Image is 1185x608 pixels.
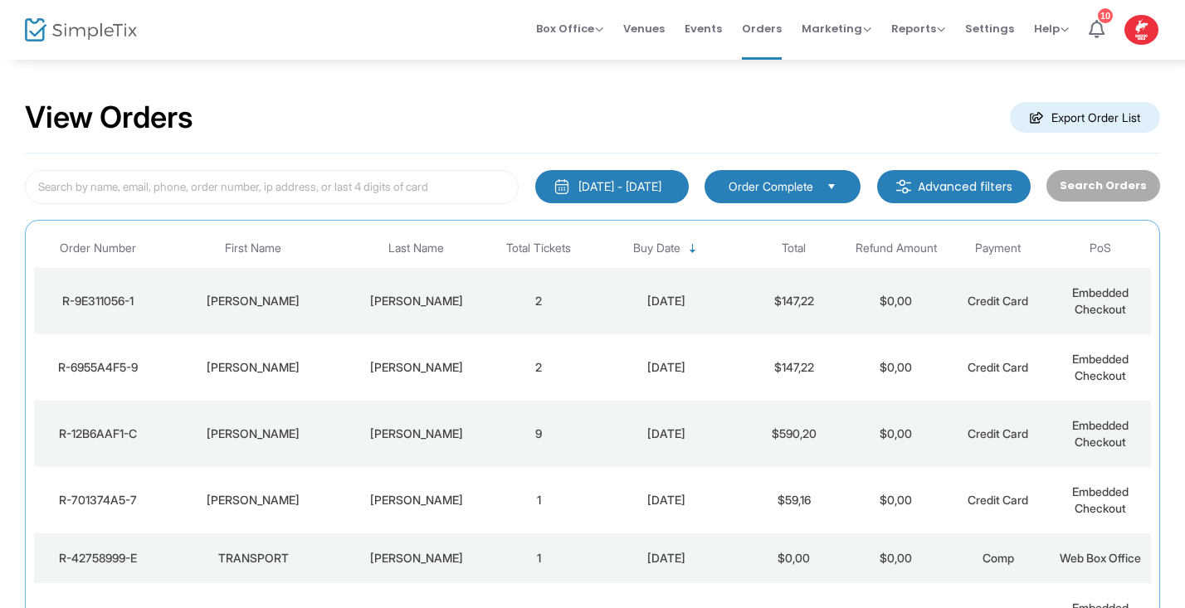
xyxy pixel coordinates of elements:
[743,401,845,467] td: $590,20
[594,426,739,442] div: 2025-08-15
[802,21,871,36] span: Marketing
[166,293,341,309] div: Luis Felipe
[349,550,484,567] div: NADIA LAPOINTE
[845,268,947,334] td: $0,00
[25,100,193,136] h2: View Orders
[742,7,782,50] span: Orders
[578,178,661,195] div: [DATE] - [DATE]
[488,401,590,467] td: 9
[349,492,484,508] div: Gagnon
[488,229,590,268] th: Total Tickets
[594,293,739,309] div: 2025-08-15
[965,7,1014,50] span: Settings
[743,334,845,401] td: $147,22
[166,359,341,376] div: Roxanne
[845,229,947,268] th: Refund Amount
[25,170,519,204] input: Search by name, email, phone, order number, ip address, or last 4 digits of card
[968,294,1028,308] span: Credit Card
[594,492,739,508] div: 2025-08-15
[1090,241,1111,255] span: PoS
[38,492,158,508] div: R-701374A5-7
[845,334,947,401] td: $0,00
[895,178,912,195] img: filter
[488,533,590,583] td: 1
[166,492,341,508] div: Nathalie
[743,268,845,334] td: $147,22
[1072,484,1129,515] span: Embedded Checkout
[594,550,739,567] div: 2025-08-15
[877,170,1031,203] m-button: Advanced filters
[845,533,947,583] td: $0,00
[1072,418,1129,449] span: Embedded Checkout
[820,178,843,196] button: Select
[38,293,158,309] div: R-9E311056-1
[536,21,603,36] span: Box Office
[633,241,680,255] span: Buy Date
[488,334,590,401] td: 2
[38,550,158,567] div: R-42758999-E
[623,7,665,50] span: Venues
[166,426,341,442] div: Daniel
[686,242,700,255] span: Sortable
[729,178,813,195] span: Order Complete
[1060,551,1141,565] span: Web Box Office
[553,178,570,195] img: monthly
[845,401,947,467] td: $0,00
[60,241,136,255] span: Order Number
[38,426,158,442] div: R-12B6AAF1-C
[535,170,689,203] button: [DATE] - [DATE]
[1098,8,1113,23] div: 10
[594,359,739,376] div: 2025-08-15
[38,359,158,376] div: R-6955A4F5-9
[983,551,1014,565] span: Comp
[349,359,484,376] div: Bernier
[968,426,1028,440] span: Credit Card
[388,241,444,255] span: Last Name
[488,467,590,533] td: 1
[891,21,945,36] span: Reports
[743,467,845,533] td: $59,16
[349,293,484,309] div: López
[1034,21,1069,36] span: Help
[743,533,845,583] td: $0,00
[685,7,722,50] span: Events
[743,229,845,268] th: Total
[225,241,281,255] span: First Name
[1072,285,1129,316] span: Embedded Checkout
[845,467,947,533] td: $0,00
[166,550,341,567] div: TRANSPORT
[1072,352,1129,382] span: Embedded Checkout
[349,426,484,442] div: Blouin
[488,268,590,334] td: 2
[975,241,1021,255] span: Payment
[968,360,1028,374] span: Credit Card
[968,493,1028,507] span: Credit Card
[1010,102,1160,133] m-button: Export Order List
